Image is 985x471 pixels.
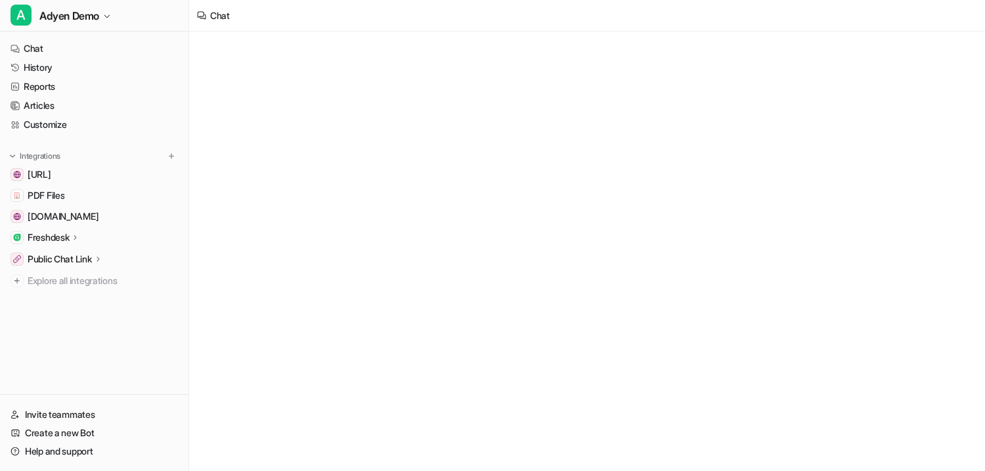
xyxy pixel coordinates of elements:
span: [URL] [28,168,51,181]
img: Public Chat Link [13,255,21,263]
img: PDF Files [13,192,21,199]
img: help.adyen.com [13,213,21,220]
div: Chat [210,9,230,22]
p: Integrations [20,151,60,161]
img: dashboard.eesel.ai [13,171,21,178]
span: Adyen Demo [39,7,99,25]
span: Explore all integrations [28,270,178,291]
a: Invite teammates [5,405,183,424]
span: PDF Files [28,189,64,202]
a: History [5,58,183,77]
a: Reports [5,77,183,96]
a: Customize [5,115,183,134]
img: Freshdesk [13,234,21,241]
a: Help and support [5,442,183,461]
a: Chat [5,39,183,58]
p: Public Chat Link [28,253,92,266]
span: A [11,5,32,26]
img: menu_add.svg [167,152,176,161]
button: Integrations [5,150,64,163]
span: [DOMAIN_NAME] [28,210,98,223]
a: dashboard.eesel.ai[URL] [5,165,183,184]
a: Create a new Bot [5,424,183,442]
a: help.adyen.com[DOMAIN_NAME] [5,207,183,226]
a: Articles [5,96,183,115]
img: explore all integrations [11,274,24,287]
a: Explore all integrations [5,272,183,290]
p: Freshdesk [28,231,69,244]
a: PDF FilesPDF Files [5,186,183,205]
img: expand menu [8,152,17,161]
